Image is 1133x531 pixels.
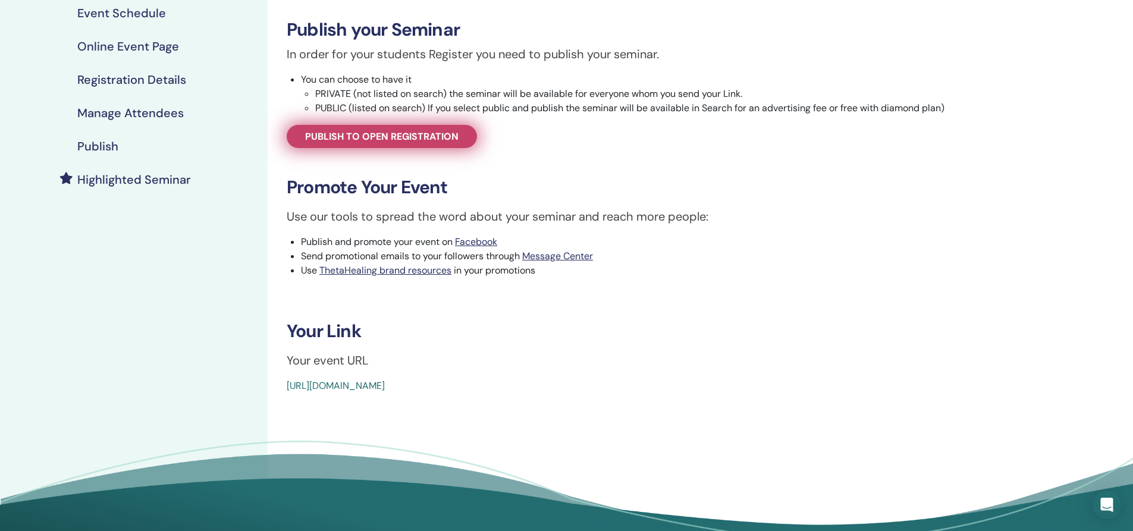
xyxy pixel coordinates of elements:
[319,264,451,277] a: ThetaHealing brand resources
[1093,491,1121,519] div: Open Intercom Messenger
[301,73,1004,115] li: You can choose to have it
[77,6,166,20] h4: Event Schedule
[287,125,477,148] a: Publish to open registration
[315,101,1004,115] li: PUBLIC (listed on search) If you select public and publish the seminar will be available in Searc...
[287,177,1004,198] h3: Promote Your Event
[287,45,1004,63] p: In order for your students Register you need to publish your seminar.
[287,19,1004,40] h3: Publish your Seminar
[77,73,186,87] h4: Registration Details
[301,263,1004,278] li: Use in your promotions
[305,130,459,143] span: Publish to open registration
[77,39,179,54] h4: Online Event Page
[287,208,1004,225] p: Use our tools to spread the word about your seminar and reach more people:
[77,172,191,187] h4: Highlighted Seminar
[77,106,184,120] h4: Manage Attendees
[287,379,385,392] a: [URL][DOMAIN_NAME]
[301,235,1004,249] li: Publish and promote your event on
[301,249,1004,263] li: Send promotional emails to your followers through
[522,250,593,262] a: Message Center
[287,351,1004,369] p: Your event URL
[77,139,118,153] h4: Publish
[287,321,1004,342] h3: Your Link
[455,235,497,248] a: Facebook
[315,87,1004,101] li: PRIVATE (not listed on search) the seminar will be available for everyone whom you send your Link.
